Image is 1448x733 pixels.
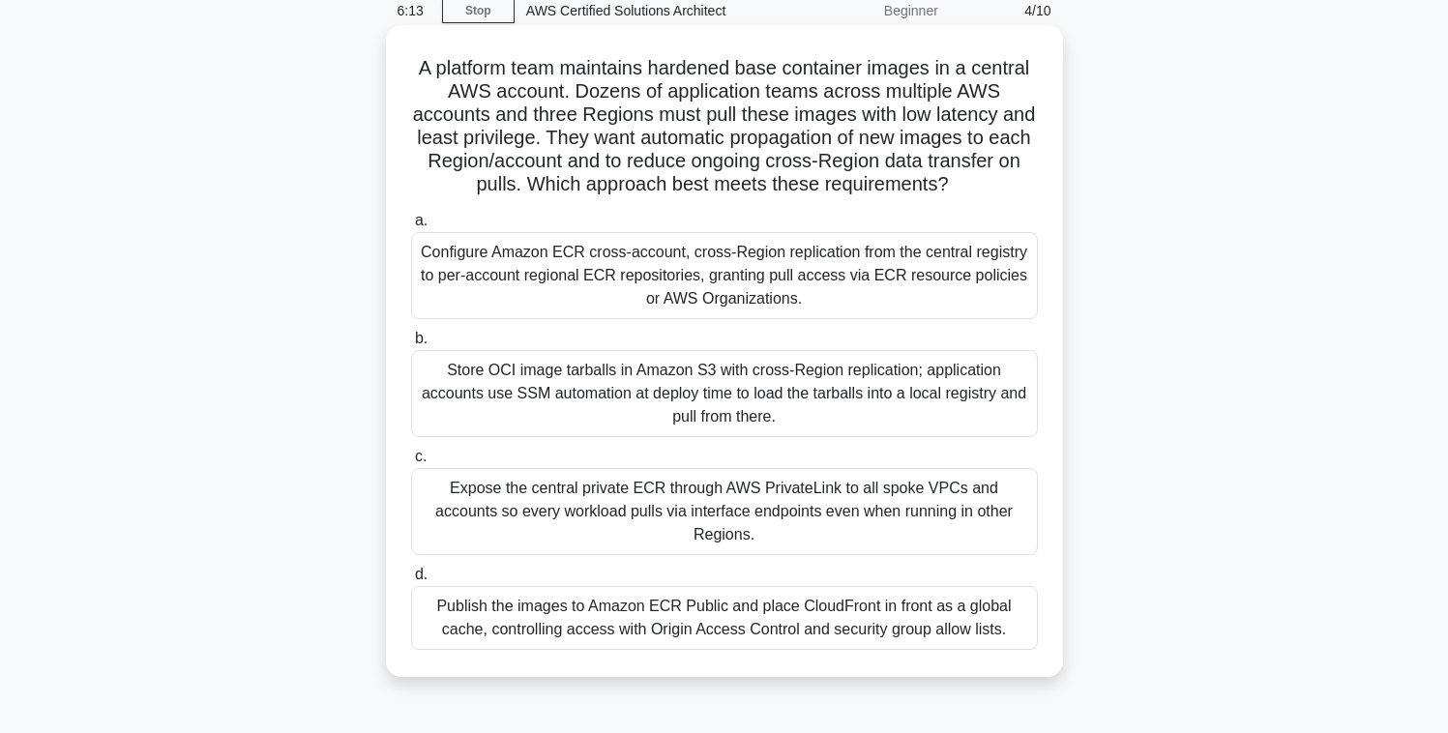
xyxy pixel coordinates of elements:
div: Expose the central private ECR through AWS PrivateLink to all spoke VPCs and accounts so every wo... [411,468,1038,555]
span: d. [415,566,428,582]
div: Publish the images to Amazon ECR Public and place CloudFront in front as a global cache, controll... [411,586,1038,650]
div: Store OCI image tarballs in Amazon S3 with cross-Region replication; application accounts use SSM... [411,350,1038,437]
div: Configure Amazon ECR cross-account, cross-Region replication from the central registry to per-acc... [411,232,1038,319]
h5: A platform team maintains hardened base container images in a central AWS account. Dozens of appl... [409,56,1040,197]
span: b. [415,330,428,346]
span: c. [415,448,427,464]
span: a. [415,212,428,228]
